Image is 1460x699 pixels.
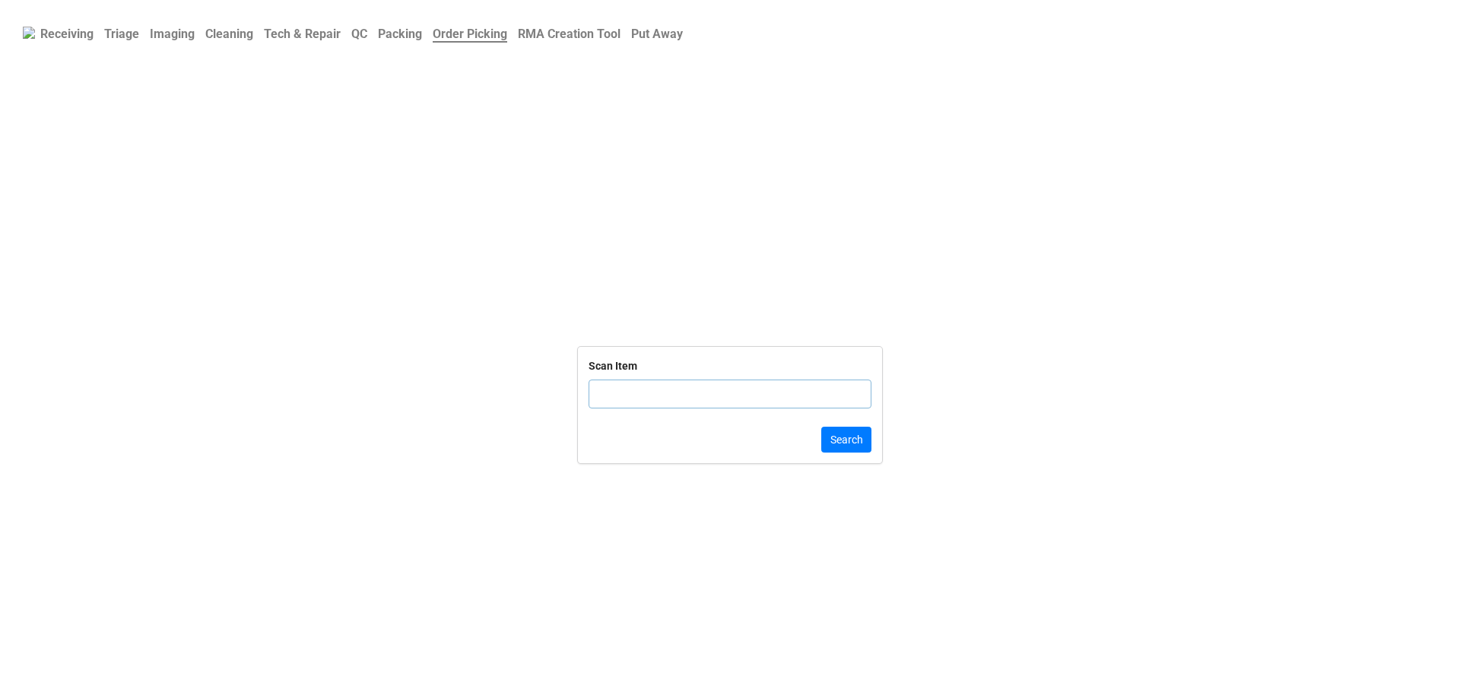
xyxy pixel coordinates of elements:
b: Order Picking [433,27,507,43]
a: Imaging [144,19,200,49]
b: Imaging [150,27,195,41]
a: Put Away [626,19,688,49]
a: RMA Creation Tool [513,19,626,49]
b: RMA Creation Tool [518,27,620,41]
a: Packing [373,19,427,49]
a: Order Picking [427,19,513,49]
div: Scan Item [589,357,637,374]
b: Put Away [631,27,683,41]
b: Cleaning [205,27,253,41]
a: Receiving [35,19,99,49]
b: Tech & Repair [264,27,341,41]
button: Search [821,427,871,453]
b: Receiving [40,27,94,41]
b: Packing [378,27,422,41]
img: RexiLogo.png [23,27,35,39]
a: Triage [99,19,144,49]
a: Cleaning [200,19,259,49]
a: QC [346,19,373,49]
b: QC [351,27,367,41]
a: Tech & Repair [259,19,346,49]
b: Triage [104,27,139,41]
